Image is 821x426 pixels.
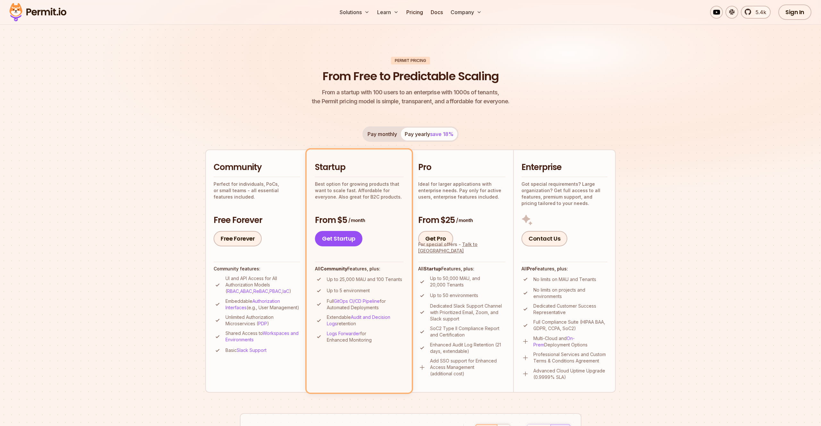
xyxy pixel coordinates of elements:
h3: Free Forever [214,215,300,226]
h2: Startup [315,162,403,173]
p: Multi-Cloud and Deployment Options [533,335,607,348]
p: Full for Automated Deployments [327,298,403,311]
h3: From $25 [418,215,505,226]
img: Permit logo [6,1,69,23]
p: Dedicated Slack Support Channel with Prioritized Email, Zoom, and Slack support [430,303,505,322]
a: Get Startup [315,231,362,246]
h2: Enterprise [521,162,607,173]
a: PDP [258,321,267,326]
a: IaC [283,288,289,294]
a: On-Prem [533,336,575,347]
span: / month [348,217,365,224]
a: Logs Forwarder [327,331,360,336]
p: Dedicated Customer Success Representative [533,303,607,316]
p: Perfect for individuals, PoCs, or small teams - all essential features included. [214,181,300,200]
p: Up to 50 environments [430,292,478,299]
a: Free Forever [214,231,262,246]
p: Shared Access to [225,330,300,343]
a: RBAC [227,288,239,294]
a: ReBAC [253,288,268,294]
h4: All Features, plus: [418,266,505,272]
p: Unlimited Authorization Microservices ( ) [225,314,300,327]
p: Add SSO support for Enhanced Access Management (additional cost) [430,358,505,377]
p: the Permit pricing model is simple, transparent, and affordable for everyone. [312,88,509,106]
p: Up to 25,000 MAU and 100 Tenants [327,276,402,283]
h3: From $5 [315,215,403,226]
p: for Enhanced Monitoring [327,330,403,343]
h1: From Free to Predictable Scaling [323,68,499,84]
p: Embeddable (e.g., User Management) [225,298,300,311]
a: Slack Support [237,347,267,353]
p: Enhanced Audit Log Retention (21 days, extendable) [430,342,505,354]
p: Extendable retention [327,314,403,327]
p: No limits on projects and environments [533,287,607,300]
a: Contact Us [521,231,567,246]
p: Advanced Cloud Uptime Upgrade (0.9999% SLA) [533,368,607,380]
strong: Community [320,266,347,271]
strong: Pro [527,266,535,271]
a: Pricing [404,6,426,19]
strong: Startup [424,266,441,271]
a: Docs [428,6,445,19]
h2: Pro [418,162,505,173]
span: / month [456,217,473,224]
h4: All Features, plus: [315,266,403,272]
div: Permit Pricing [391,57,430,64]
span: From a startup with 100 users to an enterprise with 1000s of tenants, [312,88,509,97]
a: Get Pro [418,231,453,246]
p: Up to 50,000 MAU, and 20,000 Tenants [430,275,505,288]
p: Up to 5 environment [327,287,370,294]
p: Professional Services and Custom Terms & Conditions Agreement [533,351,607,364]
a: GitOps CI/CD Pipeline [334,298,380,304]
p: SoC2 Type II Compliance Report and Certification [430,325,505,338]
button: Pay monthly [364,128,401,141]
button: Company [448,6,484,19]
p: Ideal for larger applications with enterprise needs. Pay only for active users, enterprise featur... [418,181,505,200]
h2: Community [214,162,300,173]
p: UI and API Access for All Authorization Models ( , , , , ) [225,275,300,294]
a: Sign In [778,4,811,20]
a: ABAC [240,288,252,294]
p: Full Compliance Suite (HIPAA BAA, GDPR, CCPA, SoC2) [533,319,607,332]
a: Audit and Decision Logs [327,314,390,326]
button: Solutions [337,6,372,19]
h4: All Features, plus: [521,266,607,272]
a: 5.4k [741,6,771,19]
div: For special offers - [418,241,505,254]
p: Best option for growing products that want to scale fast. Affordable for everyone. Also great for... [315,181,403,200]
h4: Community features: [214,266,300,272]
a: PBAC [269,288,281,294]
p: No limits on MAU and Tenants [533,276,596,283]
a: Authorization Interfaces [225,298,280,310]
p: Got special requirements? Large organization? Get full access to all features, premium support, a... [521,181,607,207]
button: Learn [375,6,401,19]
span: 5.4k [752,8,766,16]
p: Basic [225,347,267,354]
